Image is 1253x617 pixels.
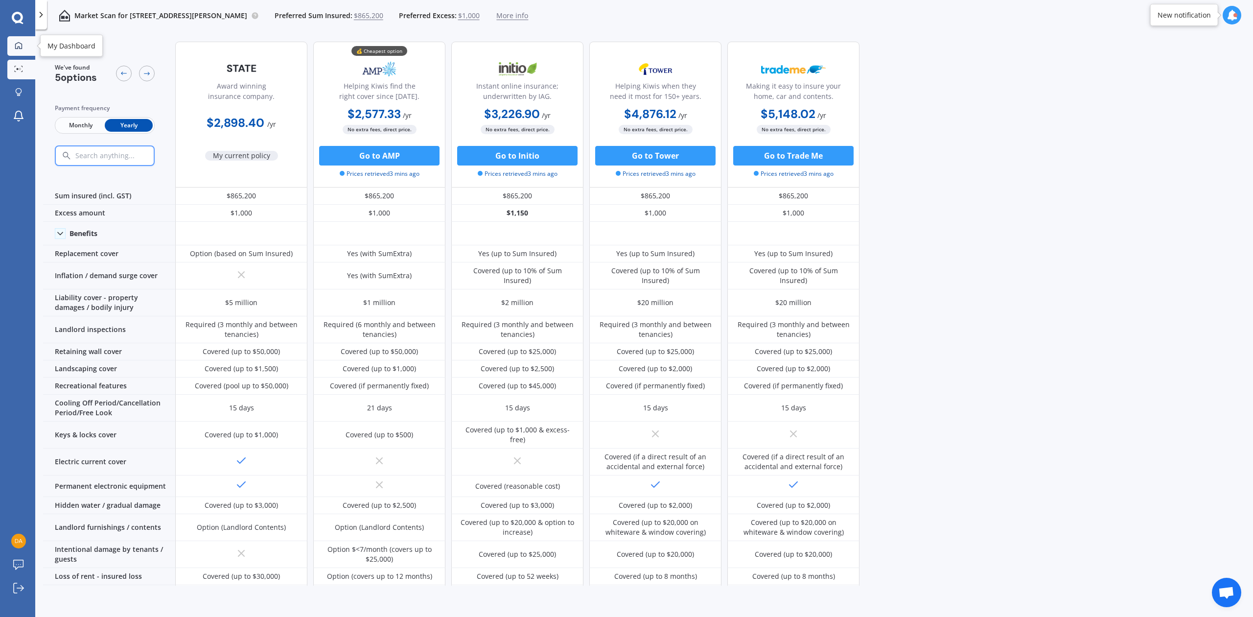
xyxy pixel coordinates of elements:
[754,169,834,178] span: Prices retrieved 3 mins ago
[43,422,175,449] div: Keys & locks cover
[341,347,418,356] div: Covered (up to $50,000)
[55,71,97,84] span: 5 options
[190,249,293,259] div: Option (based on Sum Insured)
[755,347,832,356] div: Covered (up to $25,000)
[43,541,175,568] div: Intentional damage by tenants / guests
[458,11,480,21] span: $1,000
[1212,578,1241,607] div: Open chat
[757,364,830,374] div: Covered (up to $2,000)
[57,119,105,132] span: Monthly
[735,452,852,472] div: Covered (if a direct result of an accidental and external force)
[617,347,694,356] div: Covered (up to $25,000)
[479,347,556,356] div: Covered (up to $25,000)
[346,430,413,440] div: Covered (up to $500)
[597,518,714,537] div: Covered (up to $20,000 on whiteware & window covering)
[733,146,854,166] button: Go to Trade Me
[74,151,175,160] input: Search anything...
[322,81,437,105] div: Helping Kiwis find the right cover since [DATE].
[451,188,583,205] div: $865,200
[195,381,288,391] div: Covered (pool up to $50,000)
[205,364,278,374] div: Covered (up to $1,500)
[43,514,175,541] div: Landlord furnishings / contents
[343,364,416,374] div: Covered (up to $1,000)
[781,403,806,413] div: 15 days
[70,229,97,238] div: Benefits
[205,151,278,161] span: My current policy
[485,57,550,81] img: Initio.webp
[754,249,833,259] div: Yes (up to Sum Insured)
[403,111,412,120] span: / yr
[479,549,556,559] div: Covered (up to $25,000)
[761,57,826,81] img: Trademe.webp
[43,585,175,612] div: Loss of rent - failure of public utilities / access prevention
[348,106,401,121] b: $2,577.33
[478,249,557,259] div: Yes (up to Sum Insured)
[481,125,555,134] span: No extra fees, direct price.
[752,571,835,581] div: Covered (up to 8 months)
[459,320,576,339] div: Required (3 monthly and between tenancies)
[457,146,578,166] button: Go to Initio
[775,298,812,308] div: $20 million
[205,500,278,510] div: Covered (up to $3,000)
[313,205,445,222] div: $1,000
[597,320,714,339] div: Required (3 monthly and between tenancies)
[735,266,852,285] div: Covered (up to 10% of Sum Insured)
[275,11,352,21] span: Preferred Sum Insured:
[477,571,558,581] div: Covered (up to 52 weeks)
[727,188,859,205] div: $865,200
[589,188,721,205] div: $865,200
[105,119,153,132] span: Yearly
[451,205,583,222] div: $1,150
[55,103,155,113] div: Payment frequency
[595,146,716,166] button: Go to Tower
[619,500,692,510] div: Covered (up to $2,000)
[1158,10,1211,20] div: New notification
[335,522,424,532] div: Option (Landlord Contents)
[643,403,668,413] div: 15 days
[43,205,175,222] div: Excess amount
[175,205,307,222] div: $1,000
[47,41,95,50] div: My Dashboard
[478,169,557,178] span: Prices retrieved 3 mins ago
[319,146,440,166] button: Go to AMP
[757,500,830,510] div: Covered (up to $2,000)
[11,534,26,548] img: 26bcebfd2163e3ac935f19a9978cd2bc
[619,125,693,134] span: No extra fees, direct price.
[203,571,280,581] div: Covered (up to $30,000)
[313,188,445,205] div: $865,200
[347,249,412,259] div: Yes (with SumExtra)
[321,320,438,339] div: Required (6 monthly and between tenancies)
[481,500,554,510] div: Covered (up to $3,000)
[330,381,429,391] div: Covered (if permanently fixed)
[225,298,257,308] div: $5 million
[459,266,576,285] div: Covered (up to 10% of Sum Insured)
[616,169,696,178] span: Prices retrieved 3 mins ago
[175,188,307,205] div: $865,200
[399,11,457,21] span: Preferred Excess:
[484,106,540,121] b: $3,226.90
[43,262,175,289] div: Inflation / demand surge cover
[43,316,175,343] div: Landlord inspections
[321,545,438,564] div: Option $<7/month (covers up to $25,000)
[735,518,852,537] div: Covered (up to $20,000 on whiteware & window covering)
[598,81,713,105] div: Helping Kiwis when they need it most for 150+ years.
[197,522,286,532] div: Option (Landlord Contents)
[761,106,815,121] b: $5,148.02
[459,425,576,445] div: Covered (up to $1,000 & excess-free)
[43,449,175,475] div: Electric current cover
[624,106,676,121] b: $4,876.12
[479,381,556,391] div: Covered (up to $45,000)
[327,571,432,581] div: Option (covers up to 12 months)
[623,57,688,81] img: Tower.webp
[183,320,300,339] div: Required (3 monthly and between tenancies)
[43,343,175,360] div: Retaining wall cover
[542,111,551,120] span: / yr
[496,11,528,21] span: More info
[817,111,826,120] span: / yr
[757,125,831,134] span: No extra fees, direct price.
[43,497,175,514] div: Hidden water / gradual damage
[475,481,560,491] div: Covered (reasonable cost)
[340,169,419,178] span: Prices retrieved 3 mins ago
[637,298,673,308] div: $20 million
[184,81,299,105] div: Award winning insurance company.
